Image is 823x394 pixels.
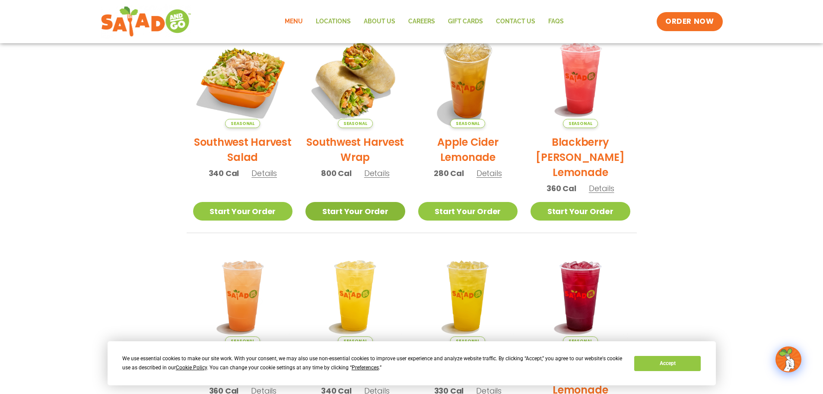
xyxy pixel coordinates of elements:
[450,119,485,128] span: Seasonal
[489,12,542,32] a: Contact Us
[352,365,379,371] span: Preferences
[321,167,352,179] span: 800 Cal
[531,28,630,128] img: Product photo for Blackberry Bramble Lemonade
[122,354,624,372] div: We use essential cookies to make our site work. With your consent, we may also use non-essential ...
[101,4,192,39] img: new-SAG-logo-768×292
[305,246,405,346] img: Product photo for Sunkissed Yuzu Lemonade
[418,246,518,346] img: Product photo for Mango Grove Lemonade
[278,12,570,32] nav: Menu
[531,202,630,221] a: Start Your Order
[589,183,614,194] span: Details
[364,168,390,179] span: Details
[563,336,598,346] span: Seasonal
[542,12,570,32] a: FAQs
[338,336,373,346] span: Seasonal
[305,202,405,221] a: Start Your Order
[225,119,260,128] span: Seasonal
[563,119,598,128] span: Seasonal
[531,135,630,180] h2: Blackberry [PERSON_NAME] Lemonade
[309,12,357,32] a: Locations
[418,28,518,128] img: Product photo for Apple Cider Lemonade
[108,341,716,385] div: Cookie Consent Prompt
[418,135,518,165] h2: Apple Cider Lemonade
[450,336,485,346] span: Seasonal
[357,12,402,32] a: About Us
[665,16,714,27] span: ORDER NOW
[225,336,260,346] span: Seasonal
[251,168,277,179] span: Details
[434,167,464,179] span: 280 Cal
[305,135,405,165] h2: Southwest Harvest Wrap
[278,12,309,32] a: Menu
[477,168,502,179] span: Details
[176,365,207,371] span: Cookie Policy
[776,347,801,372] img: wpChatIcon
[531,246,630,346] img: Product photo for Black Cherry Orchard Lemonade
[209,167,239,179] span: 340 Cal
[193,202,293,221] a: Start Your Order
[657,12,722,31] a: ORDER NOW
[418,202,518,221] a: Start Your Order
[634,356,701,371] button: Accept
[442,12,489,32] a: GIFT CARDS
[547,183,576,194] span: 360 Cal
[402,12,442,32] a: Careers
[193,246,293,346] img: Product photo for Summer Stone Fruit Lemonade
[193,28,293,128] img: Product photo for Southwest Harvest Salad
[338,119,373,128] span: Seasonal
[193,135,293,165] h2: Southwest Harvest Salad
[305,28,405,128] img: Product photo for Southwest Harvest Wrap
